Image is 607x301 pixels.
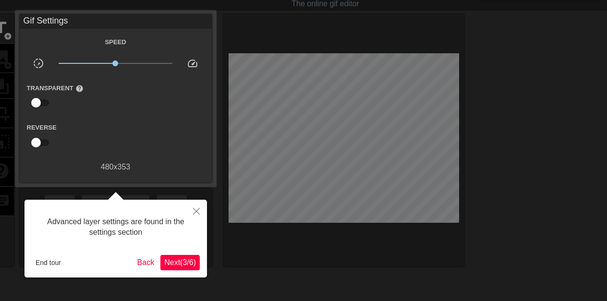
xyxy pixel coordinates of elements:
button: Back [134,255,158,270]
div: Advanced layer settings are found in the settings section [32,207,200,248]
button: Close [186,200,207,222]
span: Next ( 3 / 6 ) [164,258,196,266]
button: Next [160,255,200,270]
button: End tour [32,255,65,270]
